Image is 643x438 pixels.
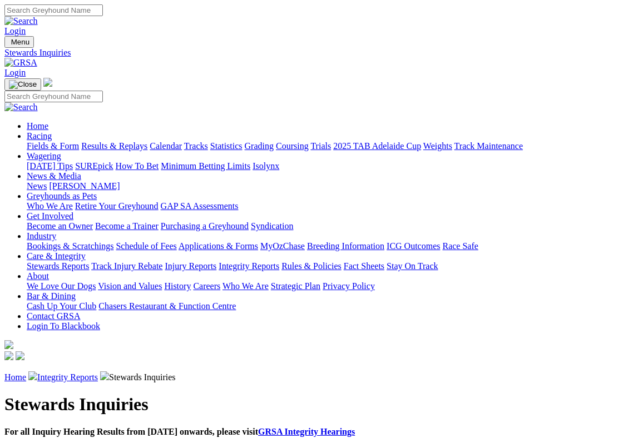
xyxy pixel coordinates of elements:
a: Stewards Reports [27,261,89,271]
a: [PERSON_NAME] [49,181,120,191]
a: Fact Sheets [344,261,384,271]
p: Stewards Inquiries [4,371,639,382]
img: Search [4,102,38,112]
a: Vision and Values [98,281,162,291]
a: Become a Trainer [95,221,159,231]
a: ICG Outcomes [387,241,440,251]
a: Who We Are [222,281,269,291]
a: History [164,281,191,291]
a: Wagering [27,151,61,161]
a: Track Injury Rebate [91,261,162,271]
a: Get Involved [27,211,73,221]
a: Bookings & Scratchings [27,241,113,251]
img: logo-grsa-white.png [4,340,13,349]
img: Search [4,16,38,26]
a: GAP SA Assessments [161,201,239,211]
a: Minimum Betting Limits [161,161,250,171]
span: Menu [11,38,29,46]
a: Industry [27,231,56,241]
input: Search [4,4,103,16]
a: About [27,271,49,281]
a: Injury Reports [165,261,216,271]
a: Results & Replays [81,141,147,151]
div: Wagering [27,161,639,171]
div: Bar & Dining [27,301,639,311]
a: Purchasing a Greyhound [161,221,249,231]
a: Trials [310,141,331,151]
div: About [27,281,639,291]
a: News & Media [27,171,81,181]
a: Race Safe [442,241,478,251]
img: GRSA [4,58,37,68]
a: Weights [423,141,452,151]
div: Racing [27,141,639,151]
a: Schedule of Fees [116,241,176,251]
div: News & Media [27,181,639,191]
a: News [27,181,47,191]
div: Care & Integrity [27,261,639,271]
a: Login [4,26,26,36]
button: Toggle navigation [4,78,41,91]
a: Integrity Reports [219,261,279,271]
a: Grading [245,141,274,151]
a: Applications & Forms [179,241,258,251]
a: Careers [193,281,220,291]
a: Syndication [251,221,293,231]
a: Stewards Inquiries [4,48,639,58]
div: Greyhounds as Pets [27,201,639,211]
a: 2025 TAB Adelaide Cup [333,141,421,151]
img: twitter.svg [16,351,24,360]
a: Login To Blackbook [27,321,100,331]
a: Integrity Reports [37,372,98,382]
img: Close [9,80,37,89]
a: Statistics [210,141,243,151]
a: Stay On Track [387,261,438,271]
a: Breeding Information [307,241,384,251]
a: Rules & Policies [281,261,342,271]
button: Toggle navigation [4,36,34,48]
a: Home [27,121,48,131]
div: Get Involved [27,221,639,231]
a: Tracks [184,141,208,151]
a: [DATE] Tips [27,161,73,171]
a: Care & Integrity [27,251,86,261]
a: Greyhounds as Pets [27,191,97,201]
a: Calendar [150,141,182,151]
a: Strategic Plan [271,281,320,291]
a: Who We Are [27,201,73,211]
div: Industry [27,241,639,251]
a: Login [4,68,26,77]
img: logo-grsa-white.png [43,78,52,87]
img: chevron-right.svg [28,371,37,380]
a: Retire Your Greyhound [75,201,159,211]
img: facebook.svg [4,351,13,360]
a: GRSA Integrity Hearings [258,427,355,436]
b: For all Inquiry Hearing Results from [DATE] onwards, please visit [4,427,355,436]
a: MyOzChase [260,241,305,251]
img: chevron-right.svg [100,371,109,380]
a: We Love Our Dogs [27,281,96,291]
a: Track Maintenance [454,141,523,151]
a: Become an Owner [27,221,93,231]
a: Coursing [276,141,309,151]
a: SUREpick [75,161,113,171]
a: How To Bet [116,161,159,171]
a: Contact GRSA [27,311,80,321]
a: Bar & Dining [27,291,76,301]
a: Privacy Policy [323,281,375,291]
h1: Stewards Inquiries [4,394,639,415]
a: Racing [27,131,52,141]
a: Fields & Form [27,141,79,151]
a: Chasers Restaurant & Function Centre [98,301,236,311]
input: Search [4,91,103,102]
a: Home [4,372,26,382]
a: Cash Up Your Club [27,301,96,311]
a: Isolynx [253,161,279,171]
